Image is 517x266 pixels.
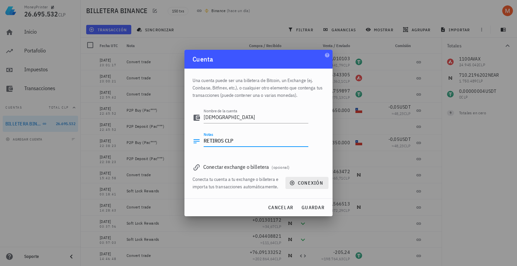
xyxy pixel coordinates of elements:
[193,176,281,190] div: Conecta tu cuenta a tu exchange o billetera e importa tus transacciones automáticamente.
[301,204,324,211] span: guardar
[265,201,296,214] button: cancelar
[204,132,213,137] label: Notas
[268,204,293,211] span: cancelar
[272,165,289,170] span: (opcional)
[285,177,329,189] button: conexión
[193,69,324,103] div: Una cuenta puede ser una billetera de Bitcoin, un Exchange (ej. Coinbase, Bitfinex, etc.), o cual...
[204,108,237,113] label: Nombre de la cuenta
[291,180,323,186] span: conexión
[299,201,327,214] button: guardar
[184,50,333,69] div: Cuenta
[193,162,324,172] div: Conectar exchange o billetera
